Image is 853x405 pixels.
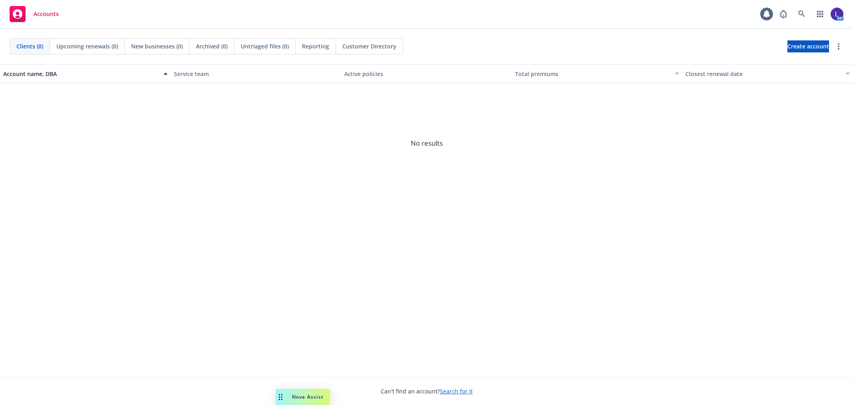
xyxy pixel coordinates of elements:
[292,393,324,400] span: Nova Assist
[812,6,828,22] a: Switch app
[276,389,330,405] button: Nova Assist
[787,39,829,54] span: Create account
[131,42,183,50] span: New businesses (0)
[685,70,841,78] div: Closest renewal date
[831,8,843,20] img: photo
[775,6,791,22] a: Report a Bug
[276,389,286,405] div: Drag to move
[171,64,342,83] button: Service team
[174,70,338,78] div: Service team
[302,42,329,50] span: Reporting
[515,70,671,78] div: Total premiums
[440,387,473,395] a: Search for it
[381,387,473,395] span: Can't find an account?
[342,42,396,50] span: Customer Directory
[341,64,512,83] button: Active policies
[6,3,62,25] a: Accounts
[512,64,683,83] button: Total premiums
[196,42,228,50] span: Archived (0)
[794,6,810,22] a: Search
[344,70,509,78] div: Active policies
[34,11,59,17] span: Accounts
[787,40,829,52] a: Create account
[16,42,43,50] span: Clients (0)
[834,42,843,51] a: more
[241,42,289,50] span: Untriaged files (0)
[56,42,118,50] span: Upcoming renewals (0)
[682,64,853,83] button: Closest renewal date
[3,70,159,78] div: Account name, DBA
